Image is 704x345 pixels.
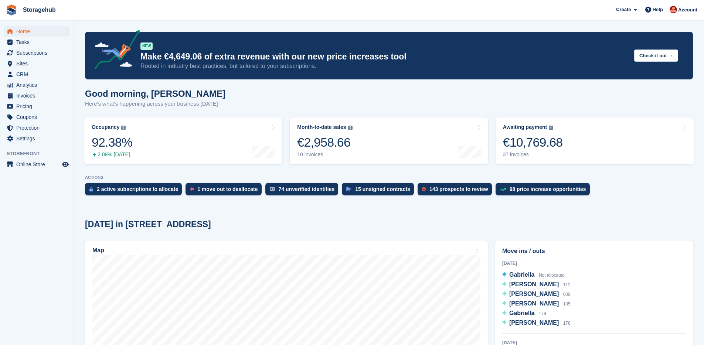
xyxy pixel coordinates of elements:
[539,273,565,278] span: Not allocated
[342,183,418,199] a: 15 unsigned contracts
[422,187,426,191] img: prospect-51fa495bee0391a8d652442698ab0144808aea92771e9ea1ae160a38d050c398.svg
[509,271,534,278] span: Gabriella
[92,247,104,254] h2: Map
[85,183,186,199] a: 2 active subscriptions to allocate
[4,69,70,79] a: menu
[16,159,61,170] span: Online Store
[4,101,70,112] a: menu
[678,6,697,14] span: Account
[85,219,211,229] h2: [DATE] in [STREET_ADDRESS]
[16,58,61,69] span: Sites
[502,247,686,256] h2: Move ins / outs
[16,69,61,79] span: CRM
[634,49,678,62] button: Check it out →
[502,318,571,328] a: [PERSON_NAME] 178
[97,186,178,192] div: 2 active subscriptions to allocate
[503,135,563,150] div: €10,769.68
[4,26,70,37] a: menu
[140,62,628,70] p: Rooted in industry best practices, but tailored to your subscriptions.
[16,133,61,144] span: Settings
[85,100,225,108] p: Here's what's happening across your business [DATE]
[563,292,571,297] span: 009
[6,4,17,16] img: stora-icon-8386f47178a22dfd0bd8f6a31ec36ba5ce8667c1dd55bd0f319d3a0aa187defe.svg
[16,90,61,101] span: Invoices
[502,299,571,309] a: [PERSON_NAME] 105
[279,186,335,192] div: 74 unverified identities
[16,48,61,58] span: Subscriptions
[4,123,70,133] a: menu
[290,117,488,164] a: Month-to-date sales €2,958.66 10 invoices
[539,311,546,316] span: 179
[16,80,61,90] span: Analytics
[4,90,70,101] a: menu
[4,48,70,58] a: menu
[20,4,59,16] a: Storagehub
[348,126,353,130] img: icon-info-grey-7440780725fd019a000dd9b08b2336e03edf1995a4989e88bcd33f0948082b44.svg
[84,117,282,164] a: Occupancy 92.38% 2.09% [DATE]
[297,135,352,150] div: €2,958.66
[509,300,559,307] span: [PERSON_NAME]
[16,123,61,133] span: Protection
[265,183,342,199] a: 74 unverified identities
[502,260,686,267] div: [DATE]
[563,301,571,307] span: 105
[509,320,559,326] span: [PERSON_NAME]
[4,58,70,69] a: menu
[429,186,488,192] div: 143 prospects to review
[502,309,546,318] a: Gabriella 179
[500,188,506,191] img: price_increase_opportunities-93ffe204e8149a01c8c9dc8f82e8f89637d9d84a8eef4429ea346261dce0b2c0.svg
[85,175,693,180] p: ACTIONS
[549,126,553,130] img: icon-info-grey-7440780725fd019a000dd9b08b2336e03edf1995a4989e88bcd33f0948082b44.svg
[121,126,126,130] img: icon-info-grey-7440780725fd019a000dd9b08b2336e03edf1995a4989e88bcd33f0948082b44.svg
[297,151,352,158] div: 10 invoices
[503,124,547,130] div: Awaiting payment
[4,112,70,122] a: menu
[418,183,496,199] a: 143 prospects to review
[140,51,628,62] p: Make €4,649.06 of extra revenue with our new price increases tool
[16,101,61,112] span: Pricing
[346,187,351,191] img: contract_signature_icon-13c848040528278c33f63329250d36e43548de30e8caae1d1a13099fd9432cc5.svg
[89,187,93,192] img: active_subscription_to_allocate_icon-d502201f5373d7db506a760aba3b589e785aa758c864c3986d89f69b8ff3...
[190,187,194,191] img: move_outs_to_deallocate_icon-f764333ba52eb49d3ac5e1228854f67142a1ed5810a6f6cc68b1a99e826820c5.svg
[16,26,61,37] span: Home
[502,270,565,280] a: Gabriella Not allocated
[4,133,70,144] a: menu
[7,150,74,157] span: Storefront
[16,37,61,47] span: Tasks
[502,290,571,299] a: [PERSON_NAME] 009
[355,186,410,192] div: 15 unsigned contracts
[88,30,140,72] img: price-adjustments-announcement-icon-8257ccfd72463d97f412b2fc003d46551f7dbcb40ab6d574587a9cd5c0d94...
[92,124,119,130] div: Occupancy
[140,42,153,50] div: NEW
[563,282,571,287] span: 112
[653,6,663,13] span: Help
[4,80,70,90] a: menu
[270,187,275,191] img: verify_identity-adf6edd0f0f0b5bbfe63781bf79b02c33cf7c696d77639b501bdc392416b5a36.svg
[510,186,586,192] div: 98 price increase opportunities
[61,160,70,169] a: Preview store
[197,186,258,192] div: 1 move out to deallocate
[616,6,631,13] span: Create
[186,183,265,199] a: 1 move out to deallocate
[85,89,225,99] h1: Good morning, [PERSON_NAME]
[509,310,534,316] span: Gabriella
[4,37,70,47] a: menu
[509,291,559,297] span: [PERSON_NAME]
[563,321,571,326] span: 178
[496,117,694,164] a: Awaiting payment €10,769.68 37 invoices
[502,280,571,290] a: [PERSON_NAME] 112
[16,112,61,122] span: Coupons
[670,6,677,13] img: Nick
[496,183,594,199] a: 98 price increase opportunities
[92,151,132,158] div: 2.09% [DATE]
[4,159,70,170] a: menu
[503,151,563,158] div: 37 invoices
[297,124,346,130] div: Month-to-date sales
[92,135,132,150] div: 92.38%
[509,281,559,287] span: [PERSON_NAME]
